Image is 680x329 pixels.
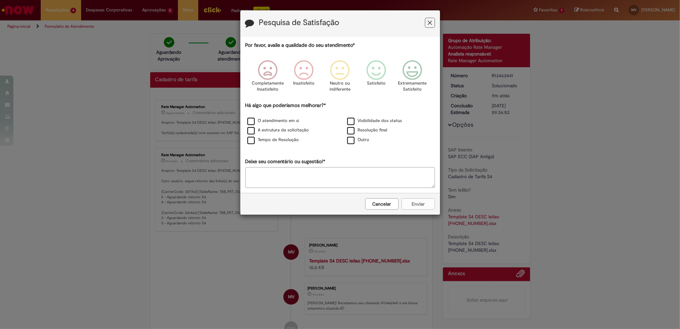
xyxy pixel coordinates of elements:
[323,55,357,101] div: Neutro ou indiferente
[293,80,314,87] p: Insatisfeito
[359,55,393,101] div: Satisfeito
[259,18,339,27] label: Pesquisa de Satisfação
[252,80,284,93] p: Completamente Insatisfeito
[347,118,402,124] label: Visibilidade dos status
[367,80,386,87] p: Satisfeito
[395,55,429,101] div: Extremamente Satisfeito
[251,55,285,101] div: Completamente Insatisfeito
[245,158,325,165] label: Deixe seu comentário ou sugestão!*
[398,80,427,93] p: Extremamente Satisfeito
[245,102,435,145] div: Há algo que poderíamos melhorar?*
[247,137,299,143] label: Tempo de Resolução
[247,127,309,133] label: A estrutura da solicitação
[347,137,370,143] label: Outro
[365,198,399,210] button: Cancelar
[245,42,355,49] label: Por favor, avalie a qualidade do seu atendimento*
[347,127,388,133] label: Resolução final
[287,55,321,101] div: Insatisfeito
[247,118,299,124] label: O atendimento em si
[328,80,352,93] p: Neutro ou indiferente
